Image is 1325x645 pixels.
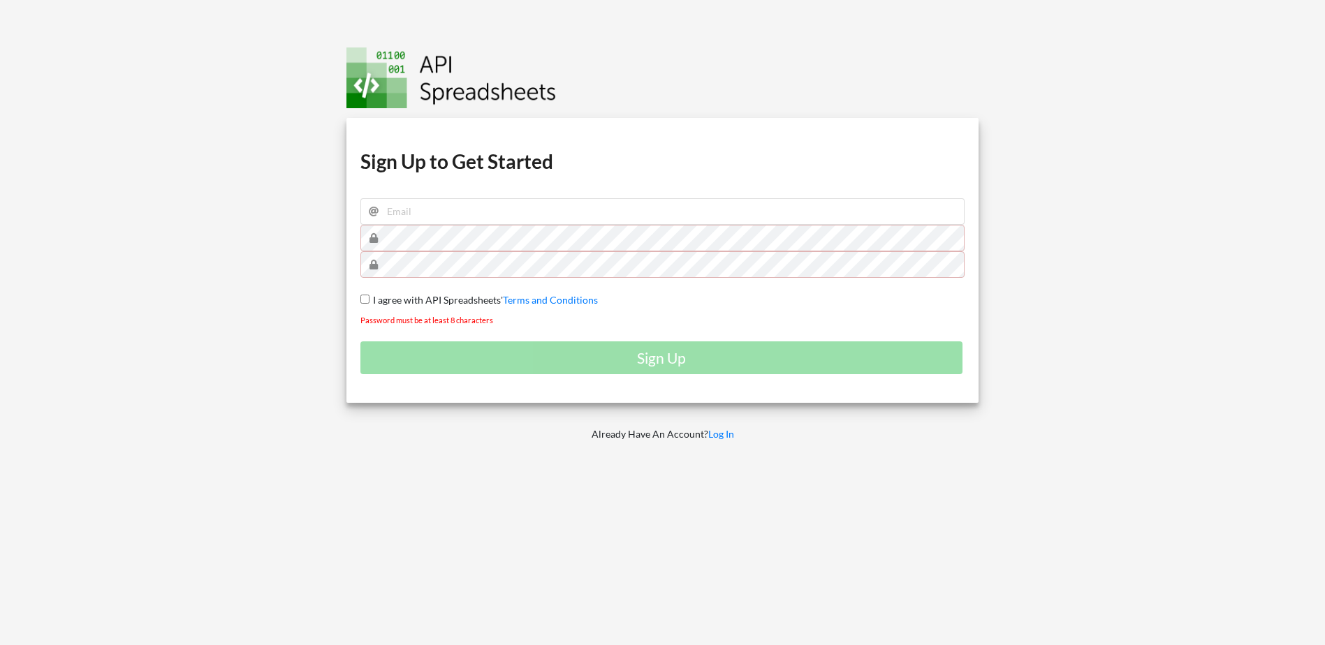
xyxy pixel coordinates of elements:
[360,198,965,225] input: Email
[503,294,598,306] a: Terms and Conditions
[346,47,556,108] img: Logo.png
[369,294,503,306] span: I agree with API Spreadsheets'
[360,149,965,174] h1: Sign Up to Get Started
[337,427,989,441] p: Already Have An Account?
[360,316,493,325] small: Password must be at least 8 characters
[708,428,734,440] a: Log In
